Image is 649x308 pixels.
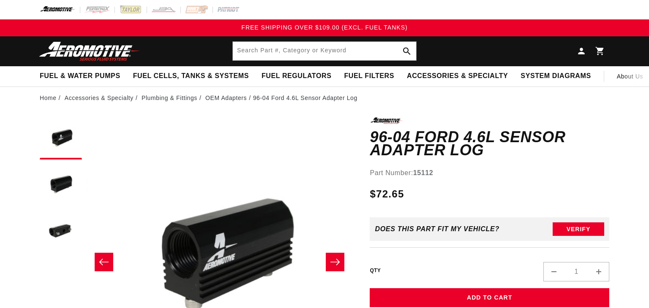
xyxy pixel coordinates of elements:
[95,253,113,271] button: Slide left
[514,66,597,86] summary: System Diagrams
[407,72,508,81] span: Accessories & Specialty
[255,66,338,86] summary: Fuel Regulators
[241,24,407,31] span: FREE SHIPPING OVER $109.00 (EXCL. FUEL TANKS)
[205,93,247,103] a: OEM Adapters
[370,288,609,307] button: Add to Cart
[326,253,344,271] button: Slide right
[253,93,357,103] li: 96-04 Ford 4.6L Sensor Adapter Log
[133,72,249,81] span: Fuel Cells, Tanks & Systems
[40,72,120,81] span: Fuel & Water Pumps
[413,169,434,176] strong: 15112
[40,117,82,159] button: Load image 1 in gallery view
[401,66,514,86] summary: Accessories & Specialty
[398,42,416,60] button: Search Part #, Category or Keyword
[65,93,140,103] li: Accessories & Specialty
[521,72,591,81] span: System Diagrams
[617,73,643,80] span: About Us
[370,186,404,202] span: $72.65
[40,93,609,103] nav: breadcrumbs
[553,222,604,236] button: Verify
[370,168,609,178] div: Part Number:
[344,72,394,81] span: Fuel Filters
[40,210,82,252] button: Load image 3 in gallery view
[370,130,609,157] h1: 96-04 Ford 4.6L Sensor Adapter Log
[370,267,381,274] label: QTY
[262,72,331,81] span: Fuel Regulators
[40,93,57,103] a: Home
[127,66,255,86] summary: Fuel Cells, Tanks & Systems
[233,42,416,60] input: Search Part #, Category or Keyword
[40,164,82,206] button: Load image 2 in gallery view
[338,66,401,86] summary: Fuel Filters
[375,225,499,233] div: Does This part fit My vehicle?
[142,93,197,103] a: Plumbing & Fittings
[37,41,142,61] img: Aeromotive
[33,66,127,86] summary: Fuel & Water Pumps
